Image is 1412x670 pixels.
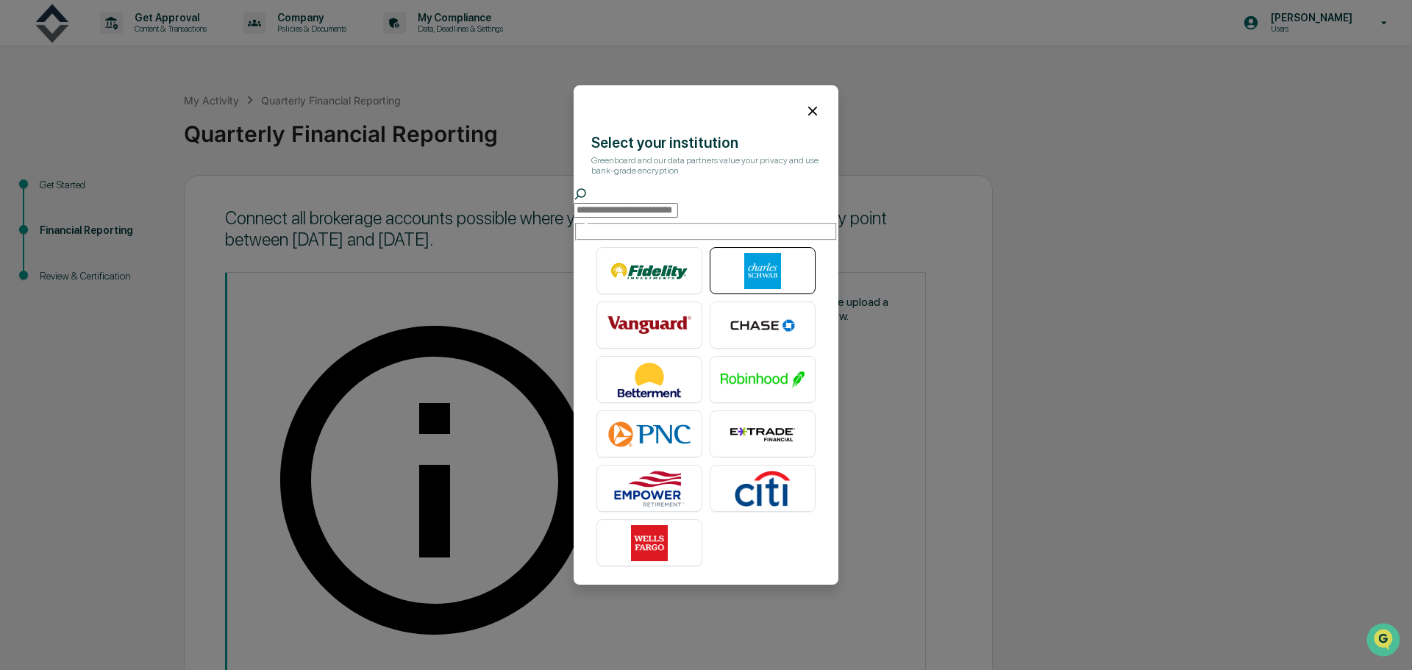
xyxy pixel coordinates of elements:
[607,362,691,399] img: Betterment
[721,362,805,399] img: Robinhood
[591,155,821,176] div: Greenboard and our data partners value your privacy and use bank-grade encryption
[15,31,268,54] p: How can we help?
[721,416,805,453] img: E*TRADE
[50,127,186,139] div: We're available if you need us!
[607,471,691,507] img: Empower Retirement
[721,307,805,344] img: Chase
[250,117,268,135] button: Start new chat
[146,249,178,260] span: Pylon
[15,113,41,139] img: 1746055101610-c473b297-6a78-478c-a979-82029cc54cd1
[9,179,101,206] a: 🖐️Preclearance
[9,207,99,234] a: 🔎Data Lookup
[607,416,691,453] img: PNC
[721,471,805,507] img: Citibank
[50,113,241,127] div: Start new chat
[591,134,821,152] div: Select your institution
[721,253,805,290] img: Charles Schwab
[101,179,188,206] a: 🗄️Attestations
[607,253,691,290] img: Fidelity Investments
[104,249,178,260] a: Powered byPylon
[107,187,118,199] div: 🗄️
[29,185,95,200] span: Preclearance
[15,215,26,227] div: 🔎
[121,185,182,200] span: Attestations
[1365,621,1405,661] iframe: Open customer support
[607,307,691,344] img: Vanguard
[607,525,691,562] img: Wells Fargo
[29,213,93,228] span: Data Lookup
[15,187,26,199] div: 🖐️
